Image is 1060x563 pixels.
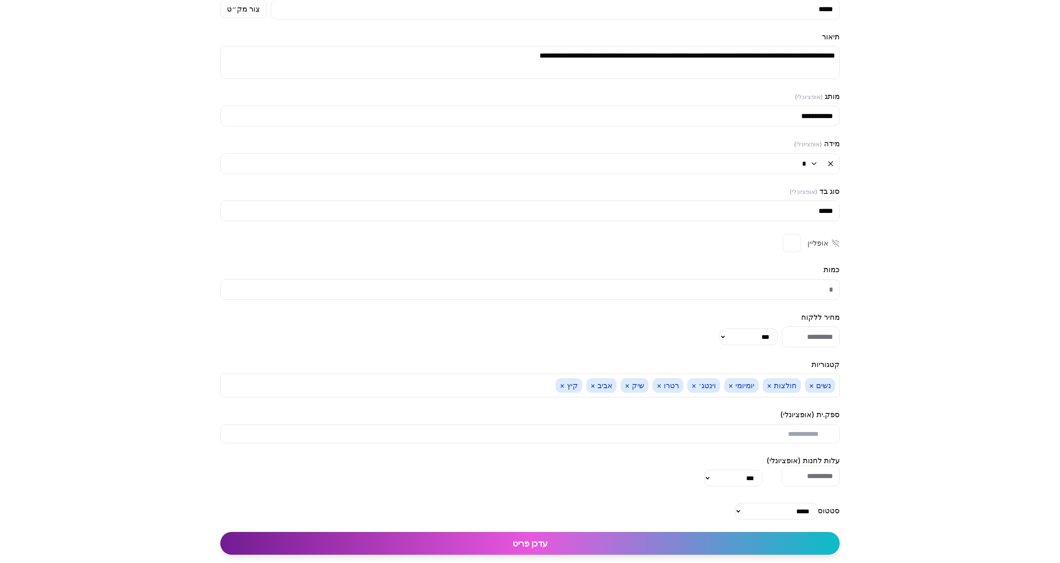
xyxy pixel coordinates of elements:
label: תיאור [822,32,840,41]
span: שיק [621,378,648,393]
label: סטטוס [818,506,840,515]
button: × [728,380,733,391]
span: וינטג׳ [687,378,720,393]
label: מחיר ללקוח [801,313,840,321]
button: × [767,380,772,391]
button: × [809,380,814,391]
span: ( אופציונלי ) [794,140,822,148]
button: × [657,380,662,391]
span: רטרו [653,378,683,393]
span: ( אופציונלי ) [795,93,823,101]
span: קיץ [556,378,582,393]
span: נשים [805,378,835,393]
button: × [590,380,595,391]
span: יומיומי [724,378,759,393]
button: × [691,380,696,391]
span: חולצות [763,378,801,393]
button: עדכן פריט [220,532,840,555]
label: מידה [794,139,840,148]
label: מותג [795,92,840,101]
button: × [560,380,565,391]
span: אופליין [807,238,829,248]
label: ספק.ית (אופציונלי) [780,410,840,419]
label: קטגוריות [812,360,840,369]
button: × [625,380,630,391]
label: כמות [824,265,840,274]
span: אביב [586,378,617,393]
span: ( אופציונלי ) [790,188,817,196]
label: סוג בד [790,187,840,196]
label: עלות לחנות (אופציונלי) [766,456,840,465]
